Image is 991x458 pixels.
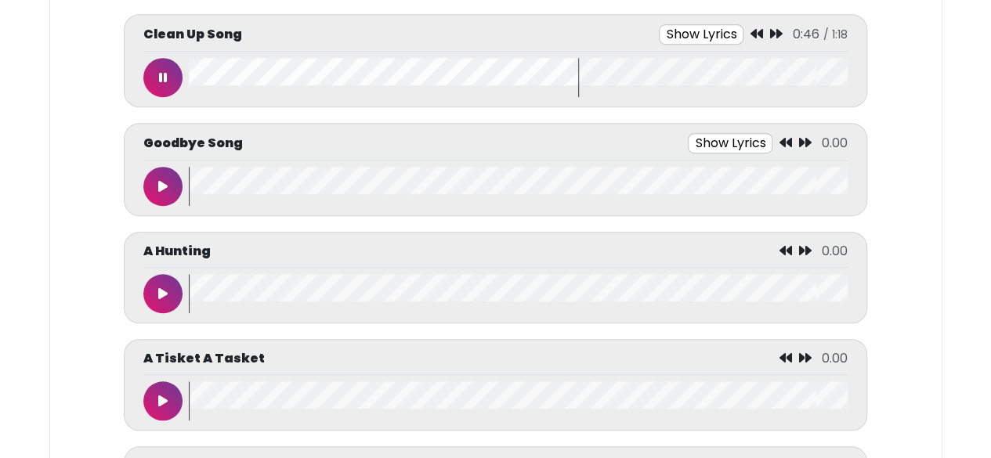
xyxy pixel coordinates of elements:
p: Goodbye Song [143,134,243,153]
p: A Tisket A Tasket [143,349,265,368]
span: 0.00 [822,242,848,260]
span: 0:46 [793,25,819,43]
button: Show Lyrics [688,133,772,153]
span: 0.00 [822,349,848,367]
button: Show Lyrics [659,24,743,45]
p: Clean Up Song [143,25,242,44]
p: A Hunting [143,242,211,261]
span: / 1:18 [823,27,848,42]
span: 0.00 [822,134,848,152]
